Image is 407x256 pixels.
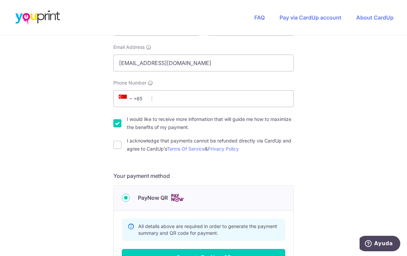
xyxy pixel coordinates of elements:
a: Terms Of Service [167,146,205,152]
a: About CardUp [356,14,394,21]
h5: Your payment method [113,172,294,180]
input: Email address [113,55,294,71]
span: Phone Number [113,79,146,86]
a: Pay via CardUp account [280,14,341,21]
span: Email Address [113,44,145,51]
label: I would like to receive more information that will guide me how to maximize the benefits of my pa... [127,115,294,131]
span: +65 [119,95,135,103]
a: FAQ [254,14,265,21]
div: PayNow QR Cards logo [122,194,285,202]
iframe: Abre un widget desde donde se puede obtener más información [360,236,400,253]
span: All details above are required in order to generate the payment summary and QR code for payment. [138,223,277,236]
span: +65 [117,95,147,103]
img: Cards logo [171,194,184,202]
label: I acknowledge that payments cannot be refunded directly via CardUp and agree to CardUp’s & [127,137,294,153]
span: PayNow QR [138,194,168,202]
a: Privacy Policy [208,146,239,152]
